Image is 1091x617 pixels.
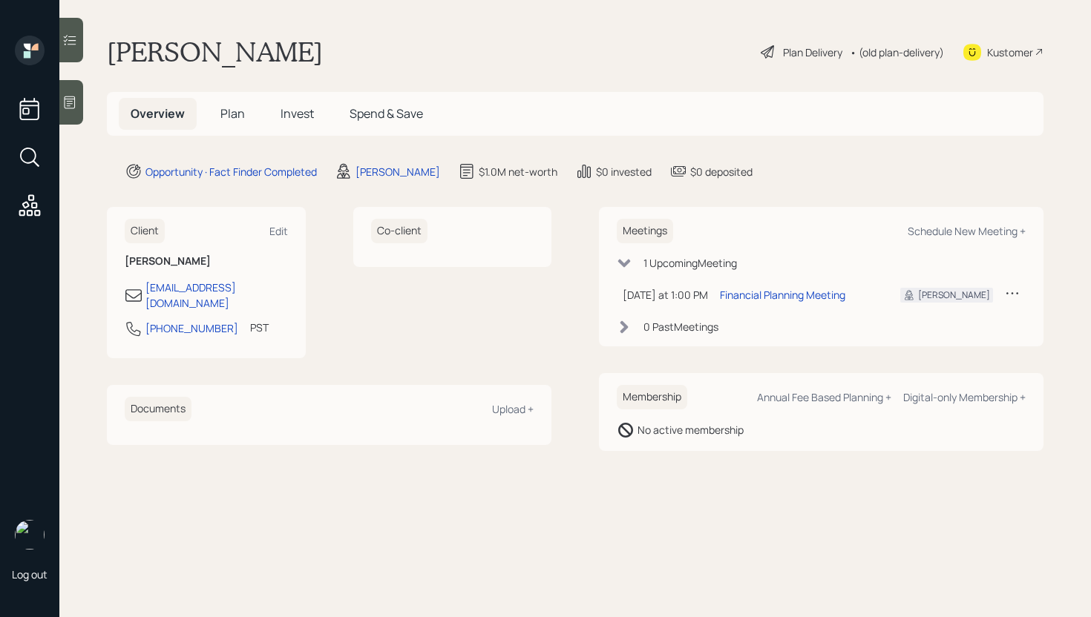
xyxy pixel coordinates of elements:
[783,44,842,60] div: Plan Delivery
[281,105,314,122] span: Invest
[850,44,944,60] div: • (old plan-delivery)
[479,164,557,179] div: $1.0M net-worth
[643,319,718,334] div: 0 Past Meeting s
[757,390,891,404] div: Annual Fee Based Planning +
[12,567,47,581] div: Log out
[720,287,845,303] div: Financial Planning Meeting
[643,255,737,271] div: 1 Upcoming Meeting
[125,255,288,268] h6: [PERSON_NAME]
[623,287,708,303] div: [DATE] at 1:00 PM
[125,219,165,243] h6: Client
[918,288,990,302] div: [PERSON_NAME]
[492,402,534,416] div: Upload +
[145,164,317,179] div: Opportunity · Fact Finder Completed
[220,105,245,122] span: Plan
[638,422,744,438] div: No active membership
[15,520,45,550] img: james-distasi-headshot.png
[596,164,652,179] div: $0 invested
[269,224,288,238] div: Edit
[908,224,1026,238] div: Schedule New Meeting +
[617,219,673,243] h6: Meetings
[250,320,269,335] div: PST
[371,219,427,243] h6: Co-client
[987,44,1033,60] div: Kustomer
[903,390,1026,404] div: Digital-only Membership +
[145,320,238,336] div: [PHONE_NUMBER]
[617,385,687,409] h6: Membership
[690,164,753,179] div: $0 deposited
[350,105,423,122] span: Spend & Save
[356,164,440,179] div: [PERSON_NAME]
[125,397,191,421] h6: Documents
[131,105,185,122] span: Overview
[145,280,288,311] div: [EMAIL_ADDRESS][DOMAIN_NAME]
[107,36,323,68] h1: [PERSON_NAME]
